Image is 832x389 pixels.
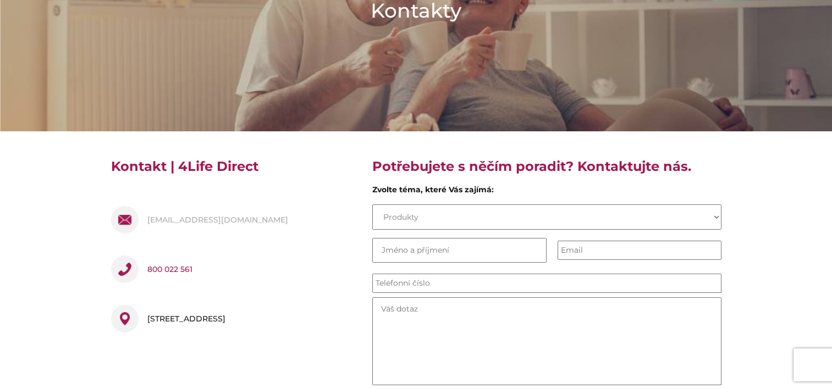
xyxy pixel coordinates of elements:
div: [STREET_ADDRESS] [147,305,225,332]
input: Email [558,241,721,260]
input: Telefonní číslo [372,274,721,293]
a: [EMAIL_ADDRESS][DOMAIN_NAME] [147,206,288,234]
h4: Potřebujete s něčím poradit? Kontaktujte nás. [372,158,721,184]
div: Zvolte téma, které Vás zajímá: [372,184,721,200]
input: Jméno a příjmení [372,238,547,263]
a: 800 022 561 [147,255,192,283]
h4: Kontakt | 4Life Direct [111,158,356,184]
